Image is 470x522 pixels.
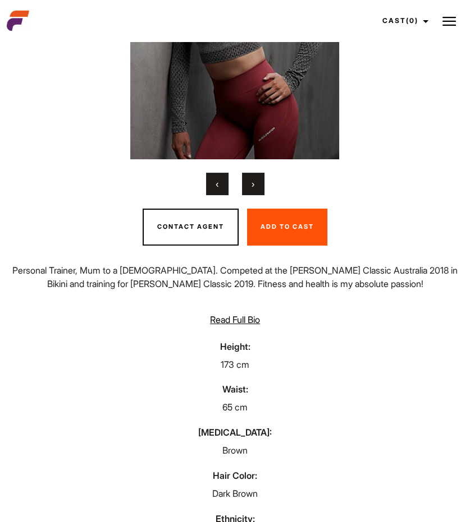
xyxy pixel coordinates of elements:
[212,487,258,500] span: Dark Brown
[210,314,260,325] span: Read Full Bio
[222,400,248,414] span: 65 cm
[442,15,456,28] img: Burger icon
[7,299,463,353] p: I am into strength training and general weight lifting at the gym as I am a bikini competitor. I ...
[252,178,254,190] span: Next
[7,382,463,396] span: Waist:
[222,444,248,457] span: Brown
[221,358,249,371] span: 173 cm
[7,469,463,482] span: Hair Color:
[7,426,463,439] span: [MEDICAL_DATA]:
[7,264,463,290] p: Personal Trainer, Mum to a [DEMOGRAPHIC_DATA]. Competed at the [PERSON_NAME] Classic Australia 20...
[247,209,327,246] button: Add To Cast
[7,340,463,353] span: Height:
[216,178,218,190] span: Previous
[372,6,435,36] a: Cast(0)
[143,209,239,246] button: Contact Agent
[406,16,418,25] span: (0)
[7,313,463,326] button: Read Full Bio
[261,223,314,230] span: Add To Cast
[7,10,29,32] img: cropped-aefm-brand-fav-22-square.png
